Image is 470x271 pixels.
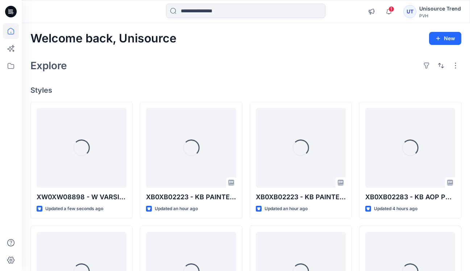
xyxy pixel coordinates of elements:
[146,192,236,202] p: XB0XB02223 - KB PAINTED FLAG HOODIE_proto
[388,6,394,12] span: 1
[30,32,176,45] h2: Welcome back, Unisource
[155,205,198,213] p: Updated an hour ago
[265,205,308,213] p: Updated an hour ago
[429,32,461,45] button: New
[45,205,103,213] p: Updated a few seconds ago
[419,13,461,18] div: PVH
[374,205,417,213] p: Updated 4 hours ago
[30,86,461,95] h4: Styles
[365,192,455,202] p: XB0XB02283 - KB AOP PENNANT HOODIE_proto
[419,4,461,13] div: Unisource Trend
[403,5,416,18] div: UT
[37,192,126,202] p: XW0XW08898 - W VARSITY RAGLAN C- NK SS TEE_3D fit 3
[30,60,67,71] h2: Explore
[256,192,346,202] p: XB0XB02223 - KB PAINTED FLAG HOODIE_proto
